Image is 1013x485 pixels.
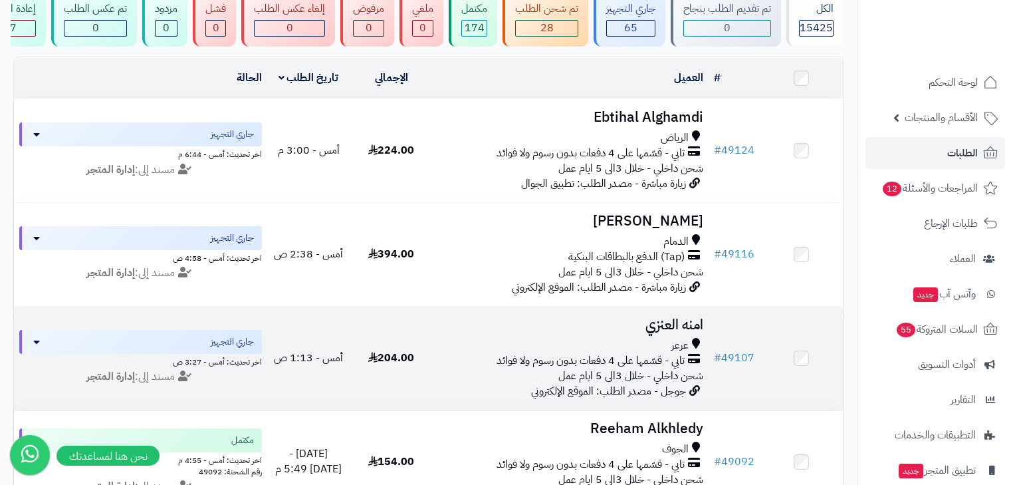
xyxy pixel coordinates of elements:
[368,350,414,366] span: 204.00
[368,142,414,158] span: 224.00
[274,350,343,366] span: أمس - 1:13 ص
[254,1,325,17] div: إلغاء عكس الطلب
[274,246,343,262] span: أمس - 2:38 ص
[951,391,976,409] span: التقارير
[438,214,703,229] h3: [PERSON_NAME]
[64,21,126,36] div: 0
[671,338,689,353] span: عرعر
[714,246,721,262] span: #
[155,1,177,17] div: مردود
[64,1,127,17] div: تم عكس الطلب
[19,146,262,160] div: اخر تحديث: أمس - 6:44 م
[663,234,689,249] span: الدمام
[950,249,976,268] span: العملاء
[231,434,254,447] span: مكتمل
[353,1,384,17] div: مرفوض
[895,426,976,444] span: التطبيقات والخدمات
[883,182,901,196] span: 12
[674,70,703,86] a: العميل
[199,466,262,478] span: رقم الشحنة: 49092
[354,21,384,36] div: 0
[9,369,272,385] div: مسند إلى:
[368,454,414,470] span: 154.00
[558,160,703,176] span: شحن داخلي - خلال 3الى 5 ايام عمل
[606,1,655,17] div: جاري التجهيز
[897,461,976,480] span: تطبيق المتجر
[799,1,834,17] div: الكل
[512,279,686,295] span: زيارة مباشرة - مصدر الطلب: الموقع الإلكتروني
[366,20,372,36] span: 0
[905,108,978,127] span: الأقسام والمنتجات
[9,265,272,281] div: مسند إلى:
[275,446,342,477] span: [DATE] - [DATE] 5:49 م
[19,354,262,368] div: اخر تحديث: أمس - 3:27 ص
[714,454,754,470] a: #49092
[86,369,135,385] strong: إدارة المتجر
[412,1,433,17] div: ملغي
[661,130,689,146] span: الرياض
[924,214,978,233] span: طلبات الإرجاع
[865,67,1005,98] a: لوحة التحكم
[714,142,754,158] a: #49124
[163,20,169,36] span: 0
[865,349,1005,381] a: أدوات التسويق
[515,1,578,17] div: تم شحن الطلب
[881,179,978,198] span: المراجعات والأسئلة
[237,70,262,86] a: الحالة
[865,172,1005,204] a: المراجعات والأسئلة12
[86,162,135,178] strong: إدارة المتجر
[497,146,685,161] span: تابي - قسّمها على 4 دفعات بدون رسوم ولا فوائد
[413,21,433,36] div: 0
[255,21,324,36] div: 0
[375,70,408,86] a: الإجمالي
[10,20,17,36] span: 7
[438,421,703,436] h3: Reeham Alkhledy
[714,246,754,262] a: #49116
[929,73,978,92] span: لوحة التحكم
[206,21,225,36] div: 0
[205,1,226,17] div: فشل
[895,320,978,339] span: السلات المتروكة
[419,20,426,36] span: 0
[947,144,978,162] span: الطلبات
[897,323,915,337] span: 55
[462,21,487,36] div: 174
[279,70,339,86] a: تاريخ الطلب
[800,20,833,36] span: 15425
[86,265,135,281] strong: إدارة المتجر
[438,317,703,333] h3: امنه العنزي
[213,20,219,36] span: 0
[714,142,721,158] span: #
[865,419,1005,451] a: التطبيقات والخدمات
[461,1,487,17] div: مكتمل
[899,464,923,478] span: جديد
[368,246,414,262] span: 394.00
[92,20,99,36] span: 0
[865,208,1005,240] a: طلبات الإرجاع
[465,20,485,36] span: 174
[211,232,254,245] span: جاري التجهيز
[156,21,177,36] div: 0
[683,1,771,17] div: تم تقديم الطلب بنجاح
[684,21,770,36] div: 0
[923,35,1000,63] img: logo-2.png
[607,21,655,36] div: 65
[497,353,685,369] span: تابي - قسّمها على 4 دفعات بدون رسوم ولا فوائد
[714,350,754,366] a: #49107
[714,454,721,470] span: #
[865,313,1005,345] a: السلات المتروكة55
[624,20,637,36] span: 65
[531,383,686,399] span: جوجل - مصدر الطلب: الموقع الإلكتروني
[865,137,1005,169] a: الطلبات
[438,110,703,125] h3: Ebtihal Alghamdi
[497,457,685,472] span: تابي - قسّمها على 4 دفعات بدون رسوم ولا فوائد
[211,128,254,141] span: جاري التجهيز
[9,162,272,178] div: مسند إلى:
[540,20,554,36] span: 28
[714,70,721,86] a: #
[516,21,578,36] div: 28
[865,278,1005,310] a: وآتس آبجديد
[211,335,254,349] span: جاري التجهيز
[724,20,731,36] span: 0
[558,264,703,280] span: شحن داخلي - خلال 3الى 5 ايام عمل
